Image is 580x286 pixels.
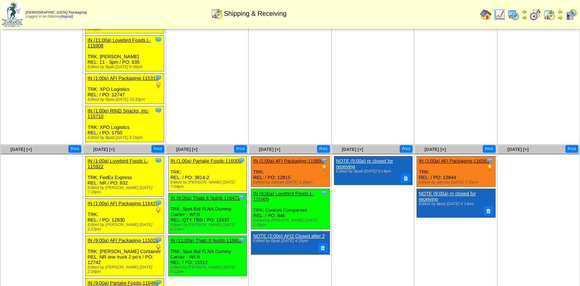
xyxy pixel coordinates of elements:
[238,157,245,164] img: Tooltip
[238,194,245,201] img: Tooltip
[168,235,246,276] div: TRK: Spot Bid FLNA Dummy Carrier - WEB REL: / PO: 15912
[419,158,489,164] a: IN (1:00a) AFI Packaging-116569
[508,9,519,21] img: calendarprod.gif
[87,97,163,102] div: Edited by Bpali [DATE] 10:33pm
[26,11,87,19] span: Logged in as Ddisney
[87,65,163,69] div: Edited by Bpali [DATE] 9:46pm
[486,164,493,171] img: PO
[155,199,162,207] img: Tooltip
[565,9,577,21] img: calendarcustomer.gif
[211,8,223,19] img: calendarinout.gif
[170,223,246,231] div: Edited by [PERSON_NAME] [DATE] 6:17pm
[234,145,247,153] button: Print
[170,265,246,274] div: Edited by [PERSON_NAME] [DATE] 6:12pm
[253,180,329,185] div: Edited by Jdexter [DATE] 5:26pm
[87,265,163,274] div: Edited by [PERSON_NAME] [DATE] 2:28pm
[543,9,555,21] img: calendarinout.gif
[557,9,563,15] img: arrowleft.gif
[155,36,162,43] img: Tooltip
[170,180,246,189] div: Edited by [PERSON_NAME] [DATE] 7:04pm
[320,157,328,164] img: Tooltip
[320,164,328,171] img: PO
[87,223,163,231] div: Edited by [PERSON_NAME] [DATE] 2:23pm
[155,236,162,244] img: Tooltip
[521,15,527,21] img: arrowright.gif
[155,74,162,81] img: Tooltip
[238,236,245,244] img: Tooltip
[425,147,446,152] a: [DATE] [+]
[86,106,164,142] div: TRK: XPO Logistics REL: / PO: 1750
[155,81,162,89] img: PO
[86,35,164,71] div: TRK: [PERSON_NAME] REL: 11 - 3pm / PO: 835
[507,147,528,152] a: [DATE] [+]
[86,235,164,276] div: TRK: [PERSON_NAME] Container REL: NR one truck 2 po's / PO: 12742
[419,191,476,202] a: NOTE (9:00a) nr closed for receiving
[480,9,492,21] img: home.gif
[320,189,328,197] img: Tooltip
[494,9,505,21] img: line_graph.gif
[87,186,163,194] div: Edited by [PERSON_NAME] [DATE] 7:28pm
[419,202,492,206] div: Edited by Bpali [DATE] 6:14pm
[61,15,73,19] a: (logout)
[155,207,162,214] img: PO
[87,37,151,48] a: IN (11:00a) Lovebird Foods L-115908
[176,147,197,152] a: [DATE] [+]
[87,135,163,140] div: Edited by Bpali [DATE] 4:26pm
[253,158,324,164] a: IN (1:00a) AFI Packaging-115899
[484,206,493,216] button: Delete Note
[68,145,81,153] button: Print
[2,2,22,27] img: zoroco-logo-small.webp
[170,238,242,243] a: IN (11:00a) Thats It Nutriti-116602
[170,158,241,164] a: IN (1:00a) Partake Foods-116005
[155,107,162,114] img: Tooltip
[224,10,286,18] span: Shipping & Receiving
[87,158,148,169] a: IN (1:00a) Lovebird Foods L-115922
[486,157,493,164] img: Tooltip
[336,158,393,169] a: NOTE (9:00a) nr closed for receiving
[419,180,495,185] div: Edited by Jdexter [DATE] 7:15pm
[483,145,496,153] button: Print
[93,147,114,152] a: [DATE] [+]
[168,156,246,191] div: TRK: REL: / PO: 3814-2
[87,75,158,81] a: IN (1:00p) AFI Packaging-115319
[253,239,326,243] div: Edited by Bpali [DATE] 4:25pm
[251,156,329,186] div: TRK: REL: / PO: 12815
[336,169,409,174] div: Edited by Bpali [DATE] 6:14pm
[259,147,280,152] a: [DATE] [+]
[253,191,314,202] a: IN (9:00a) Lovebird Foods L-115905
[86,156,164,196] div: TRK: FedEx Express REL: NR / PO: 832
[417,156,495,186] div: TRK: REL: / PO: 12844
[342,147,363,152] a: [DATE] [+]
[87,238,158,243] a: IN (9:00a) AFI Packaging-115028
[86,73,164,104] div: TRK: XPO Logistics REL: / PO: 12747
[87,108,149,119] a: IN (1:00p) RIND Snacks, Inc-115710
[87,201,158,206] a: IN (1:00a) AFI Packaging-116427
[87,280,158,286] a: IN (9:00a) Partake Foods-116463
[401,174,410,183] button: Delete Note
[400,145,413,153] button: Print
[317,145,330,153] button: Print
[557,15,563,21] img: arrowright.gif
[565,145,578,153] button: Print
[170,195,240,201] a: IN (9:00a) Thats It Nutriti-116473
[26,11,87,15] span: [DEMOGRAPHIC_DATA] Packaging
[251,189,329,229] div: TRK: Custom Companies REL: / PO: 846
[530,9,541,21] img: calendarblend.gif
[168,193,246,233] div: TRK: Spot Bid FLNA Dummy Carrier - WEB REL: QTY TBD / PO: 15937
[253,233,325,239] a: NOTE (2:00p) AFI2 Closed after 2
[318,243,328,253] button: Delete Note
[151,145,164,153] button: Print
[155,244,162,251] img: PO
[11,147,32,152] a: [DATE] [+]
[253,218,329,227] div: Edited by [PERSON_NAME] [DATE] 2:05pm
[521,9,527,15] img: arrowleft.gif
[155,157,162,164] img: Tooltip
[155,279,162,286] img: Tooltip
